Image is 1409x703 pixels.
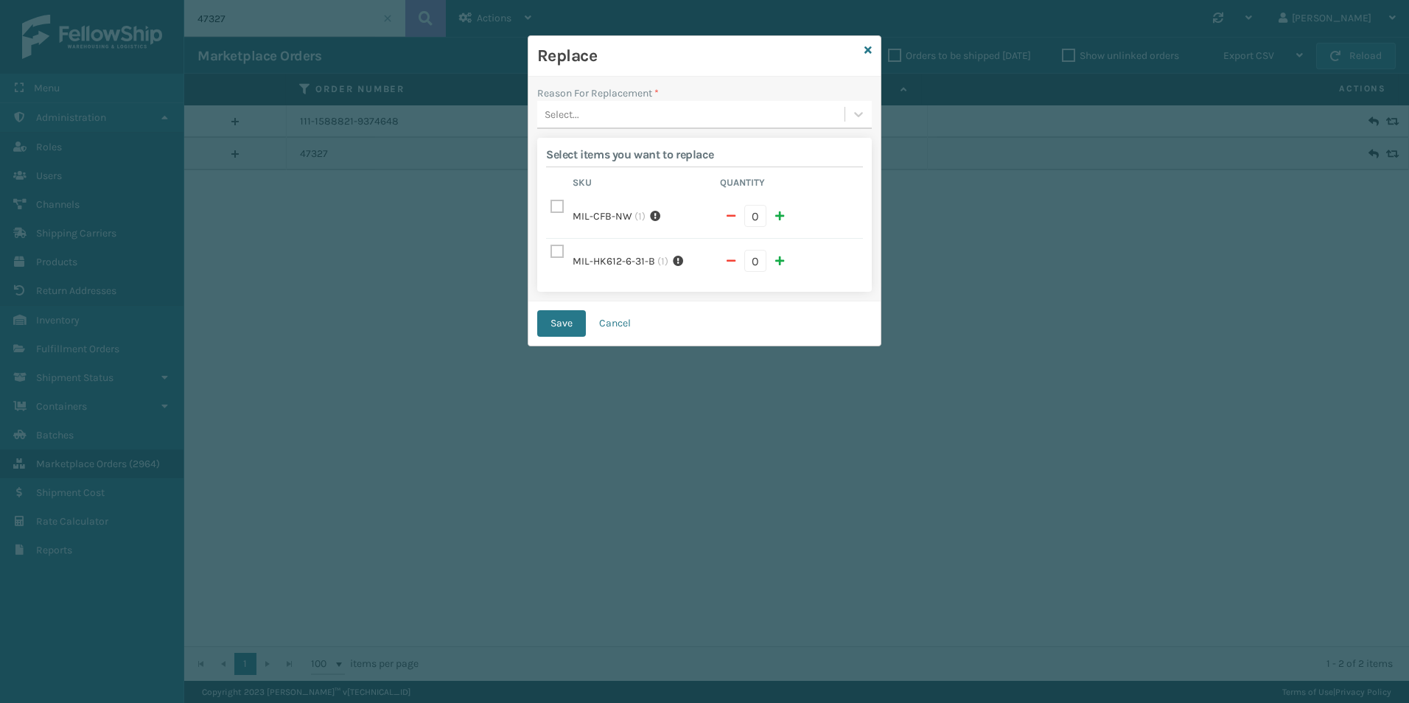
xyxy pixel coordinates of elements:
label: Reason For Replacement [537,85,659,101]
button: Save [537,310,586,337]
span: ( 1 ) [634,209,646,224]
span: ( 1 ) [657,253,668,269]
h3: Replace [537,45,859,67]
button: Cancel [586,310,644,337]
label: MIL-HK612-6-31-B [573,253,655,269]
label: MIL-CFB-NW [573,209,632,224]
th: Quantity [716,176,863,194]
h2: Select items you want to replace [546,147,863,162]
th: Sku [568,176,716,194]
div: Select... [545,107,579,122]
